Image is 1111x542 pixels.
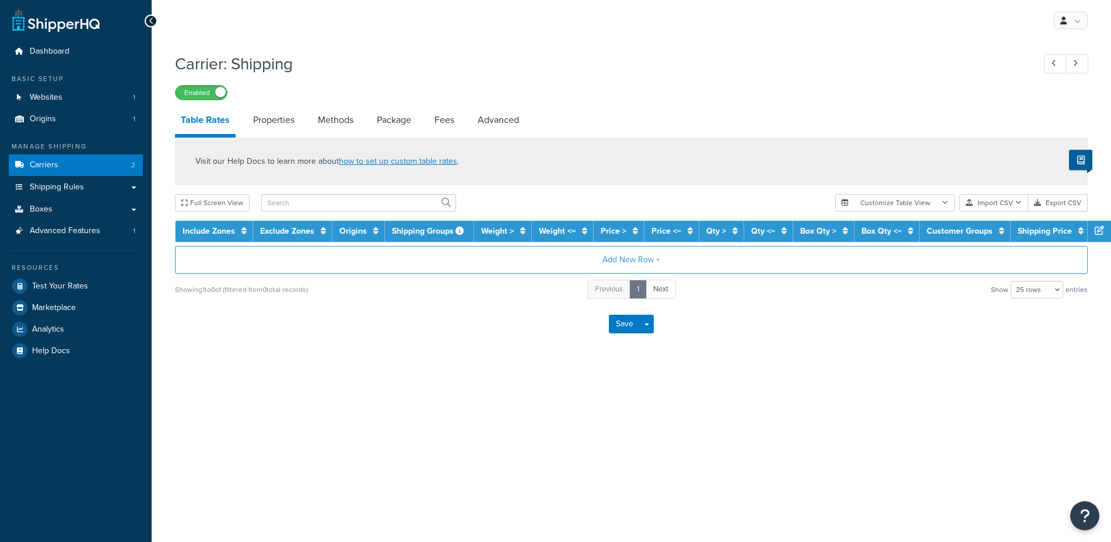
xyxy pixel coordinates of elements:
li: Origins [9,108,143,130]
button: Import CSV [959,194,1028,212]
li: Carriers [9,154,143,176]
a: 1 [629,280,647,299]
div: Basic Setup [9,74,143,84]
button: Save [609,315,640,333]
a: Shipping Rules [9,177,143,198]
span: entries [1066,281,1088,298]
a: Package [371,106,417,134]
div: Manage Shipping [9,142,143,152]
a: Customer Groups [927,225,993,237]
a: Previous [587,280,630,299]
span: Websites [30,93,62,103]
a: Shipping Price [1018,225,1072,237]
a: Weight > [481,225,514,237]
a: Exclude Zones [260,225,314,237]
span: Boxes [30,205,52,214]
span: Advanced Features [30,226,100,236]
a: Fees [429,106,460,134]
a: Previous Record [1044,54,1067,73]
a: Boxes [9,199,143,220]
a: Next [646,280,676,299]
a: how to set up custom table rates [339,155,457,167]
li: Advanced Features [9,220,143,242]
h1: Carrier: Shipping [175,52,1022,75]
button: Export CSV [1028,194,1088,212]
span: Carriers [30,160,58,170]
span: Test Your Rates [32,281,88,291]
span: Show [991,281,1008,298]
span: Dashboard [30,47,69,57]
button: Open Resource Center [1070,501,1099,530]
button: Add New Row + [175,246,1088,274]
a: Qty <= [751,225,775,237]
p: Visit our Help Docs to learn more about . [195,155,459,168]
button: Full Screen View [175,194,250,212]
a: Analytics [9,319,143,340]
span: 1 [133,93,135,103]
span: 2 [131,160,135,170]
a: Include Zones [183,225,235,237]
a: Origins1 [9,108,143,130]
a: Advanced [472,106,525,134]
a: Help Docs [9,340,143,361]
a: Carriers2 [9,154,143,176]
span: Analytics [32,325,64,335]
li: Websites [9,87,143,108]
a: Box Qty > [800,225,836,237]
a: Qty > [706,225,726,237]
a: Weight <= [539,225,576,237]
span: Next [653,283,668,294]
a: Dashboard [9,41,143,62]
span: 1 [133,114,135,124]
a: Next Record [1066,54,1088,73]
a: Advanced Features1 [9,220,143,242]
button: Show Help Docs [1069,150,1092,170]
button: Customize Table View [835,194,955,212]
a: Test Your Rates [9,276,143,297]
label: Enabled [176,86,227,100]
a: Box Qty <= [861,225,902,237]
a: Price > [601,225,626,237]
th: Shipping Groups [385,221,474,242]
a: Websites1 [9,87,143,108]
a: Price <= [651,225,681,237]
div: Showing 1 to 0 of (filtered from 0 total records) [175,281,308,298]
span: Marketplace [32,303,76,313]
a: Table Rates [175,106,236,138]
a: Marketplace [9,297,143,318]
span: Previous [595,283,623,294]
span: Help Docs [32,346,70,356]
div: Resources [9,263,143,273]
a: Methods [312,106,359,134]
span: 1 [133,226,135,236]
input: Search [261,194,456,212]
a: Origins [339,225,367,237]
a: Properties [247,106,300,134]
span: Shipping Rules [30,182,84,192]
span: Origins [30,114,56,124]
